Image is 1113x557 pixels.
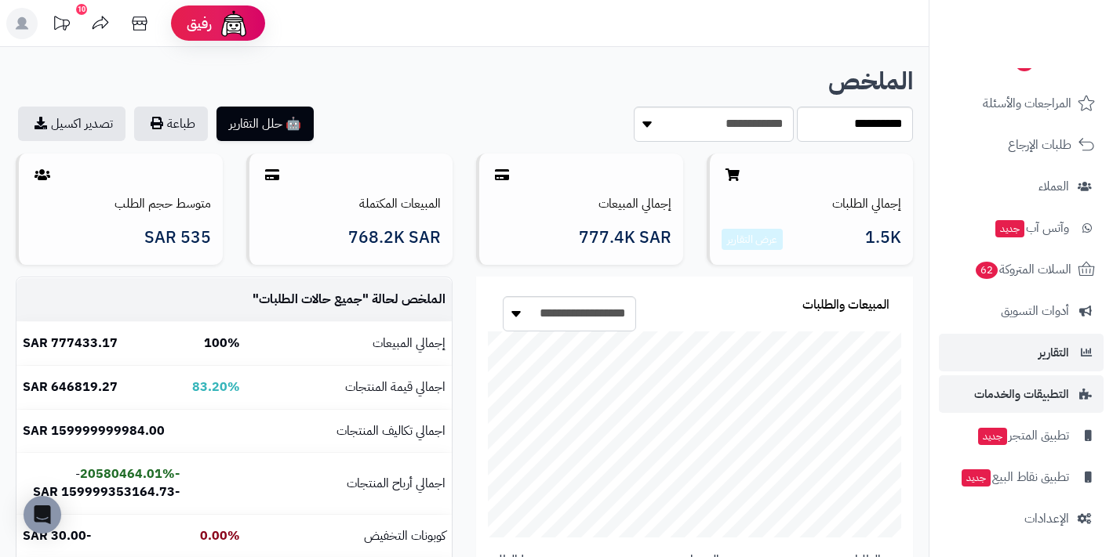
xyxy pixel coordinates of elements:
[259,290,362,309] span: جميع حالات الطلبات
[246,322,452,365] td: إجمالي المبيعات
[187,14,212,33] span: رفيق
[939,417,1104,454] a: تطبيق المتجرجديد
[1006,42,1098,74] img: logo-2.png
[218,8,249,39] img: ai-face.png
[978,428,1007,445] span: جديد
[23,334,118,353] b: 777433.17 SAR
[216,107,314,141] button: 🤖 حلل التقارير
[983,92,1071,114] span: المراجعات والأسئلة
[865,229,901,251] span: 1.5K
[974,383,1069,405] span: التطبيقات والخدمات
[18,107,125,141] a: تصدير اكسيل
[1038,342,1069,363] span: التقارير
[246,410,452,453] td: اجمالي تكاليف المنتجات
[939,334,1104,371] a: التقارير
[1015,54,1034,71] span: 1
[23,526,91,545] b: -30.00 SAR
[939,375,1104,413] a: التطبيقات والخدمات
[832,194,901,213] a: إجمالي الطلبات
[42,8,81,43] a: تحديثات المنصة
[1024,508,1069,530] span: الإعدادات
[348,229,441,247] span: 768.2K SAR
[246,278,452,321] td: الملخص لحالة " "
[939,500,1104,537] a: الإعدادات
[828,63,913,99] b: الملخص
[33,483,180,501] b: -159999353164.73 SAR
[134,107,208,141] button: طباعة
[939,85,1104,122] a: المراجعات والأسئلة
[727,231,777,248] a: عرض التقارير
[16,453,186,514] td: -
[994,217,1069,239] span: وآتس آب
[246,453,452,514] td: اجمالي أرباح المنتجات
[1008,134,1071,156] span: طلبات الإرجاع
[977,425,1069,447] span: تطبيق المتجر
[80,465,180,483] b: -20580464.01%
[359,194,441,213] a: المبيعات المكتملة
[939,168,1104,205] a: العملاء
[76,4,87,15] div: 10
[24,496,61,533] div: Open Intercom Messenger
[1001,300,1069,322] span: أدوات التسويق
[200,526,240,545] b: 0.00%
[1038,175,1069,197] span: العملاء
[598,194,671,213] a: إجمالي المبيعات
[23,421,165,440] b: 159999999984.00 SAR
[144,229,211,247] span: 535 SAR
[246,366,452,409] td: اجمالي قيمة المنتجات
[802,298,889,313] h3: المبيعات والطلبات
[939,251,1104,288] a: السلات المتروكة62
[579,229,671,247] span: 777.4K SAR
[939,292,1104,330] a: أدوات التسويق
[962,469,991,486] span: جديد
[974,259,1071,280] span: السلات المتروكة
[960,466,1069,488] span: تطبيق نقاط البيع
[192,378,240,396] b: 83.20%
[976,262,998,279] span: 62
[115,194,211,213] a: متوسط حجم الطلب
[204,334,240,353] b: 100%
[23,378,118,396] b: 646819.27 SAR
[939,126,1104,164] a: طلبات الإرجاع
[939,209,1104,247] a: وآتس آبجديد
[995,220,1024,237] span: جديد
[939,458,1104,496] a: تطبيق نقاط البيعجديد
